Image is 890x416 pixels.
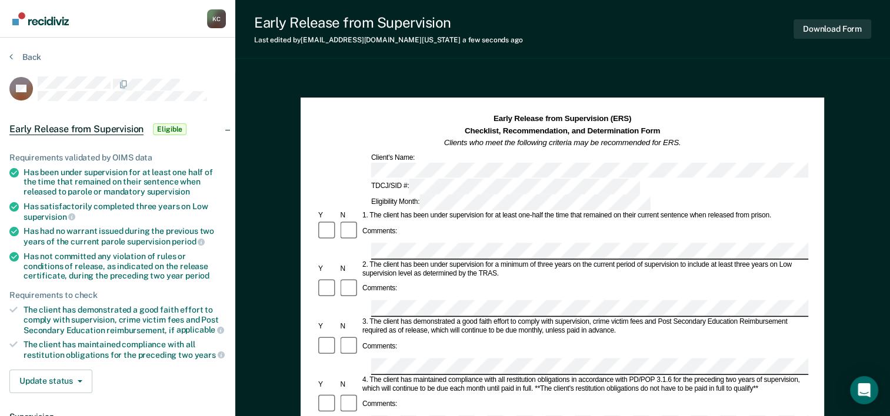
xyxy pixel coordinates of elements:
[24,202,226,222] div: Has satisfactorily completed three years on Low
[316,212,338,220] div: Y
[361,260,808,278] div: 2. The client has been under supervision for a minimum of three years on the current period of su...
[361,342,399,351] div: Comments:
[361,284,399,293] div: Comments:
[361,375,808,393] div: 4. The client has maintained compliance with all restitution obligations in accordance with PD/PO...
[316,322,338,331] div: Y
[494,115,631,123] strong: Early Release from Supervision (ERS)
[850,376,878,404] div: Open Intercom Messenger
[176,325,224,334] span: applicable
[24,212,75,222] span: supervision
[369,179,642,195] div: TDCJ/SID #:
[9,123,144,135] span: Early Release from Supervision
[444,138,681,147] em: Clients who meet the following criteria may be recommended for ERS.
[9,153,226,163] div: Requirements validated by OIMS data
[339,322,361,331] div: N
[361,318,808,336] div: 3. The client has demonstrated a good faith effort to comply with supervision, crime victim fees ...
[207,9,226,28] button: Profile dropdown button
[9,290,226,300] div: Requirements to check
[24,340,226,360] div: The client has maintained compliance with all restitution obligations for the preceding two
[147,187,190,196] span: supervision
[24,251,226,281] div: Has not committed any violation of rules or conditions of release, as indicated on the release ce...
[316,380,338,389] div: Y
[369,194,652,210] div: Eligibility Month:
[465,126,660,135] strong: Checklist, Recommendation, and Determination Form
[361,212,808,220] div: 1. The client has been under supervision for at least one-half the time that remained on their cu...
[207,9,226,28] div: K C
[794,19,871,39] button: Download Form
[195,350,225,360] span: years
[339,380,361,389] div: N
[254,36,523,44] div: Last edited by [EMAIL_ADDRESS][DOMAIN_NAME][US_STATE]
[24,167,226,197] div: Has been under supervision for at least one half of the time that remained on their sentence when...
[24,226,226,246] div: Has had no warrant issued during the previous two years of the current parole supervision
[462,36,523,44] span: a few seconds ago
[9,52,41,62] button: Back
[185,271,209,280] span: period
[339,212,361,220] div: N
[172,237,205,246] span: period
[316,264,338,273] div: Y
[24,305,226,335] div: The client has demonstrated a good faith effort to comply with supervision, crime victim fees and...
[361,227,399,236] div: Comments:
[361,400,399,409] div: Comments:
[339,264,361,273] div: N
[254,14,523,31] div: Early Release from Supervision
[12,12,69,25] img: Recidiviz
[153,123,186,135] span: Eligible
[9,370,92,393] button: Update status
